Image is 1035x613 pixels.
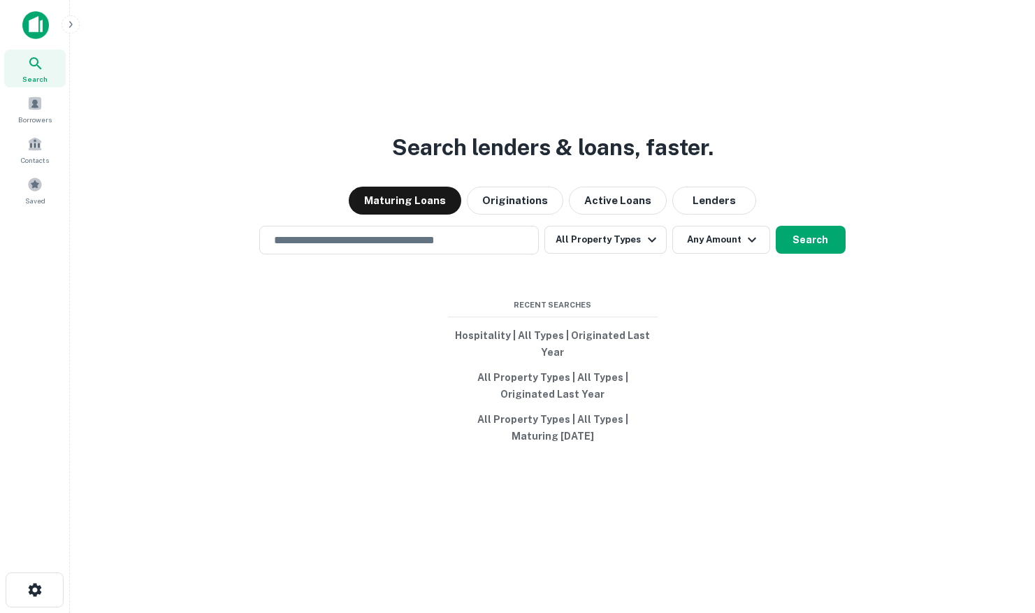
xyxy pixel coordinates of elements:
[569,187,667,215] button: Active Loans
[448,365,658,407] button: All Property Types | All Types | Originated Last Year
[776,226,846,254] button: Search
[4,90,66,128] a: Borrowers
[672,187,756,215] button: Lenders
[4,50,66,87] a: Search
[448,299,658,311] span: Recent Searches
[22,11,49,39] img: capitalize-icon.png
[544,226,666,254] button: All Property Types
[448,407,658,449] button: All Property Types | All Types | Maturing [DATE]
[448,323,658,365] button: Hospitality | All Types | Originated Last Year
[21,154,49,166] span: Contacts
[467,187,563,215] button: Originations
[18,114,52,125] span: Borrowers
[392,131,714,164] h3: Search lenders & loans, faster.
[349,187,461,215] button: Maturing Loans
[4,171,66,209] a: Saved
[22,73,48,85] span: Search
[672,226,770,254] button: Any Amount
[25,195,45,206] span: Saved
[4,131,66,168] a: Contacts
